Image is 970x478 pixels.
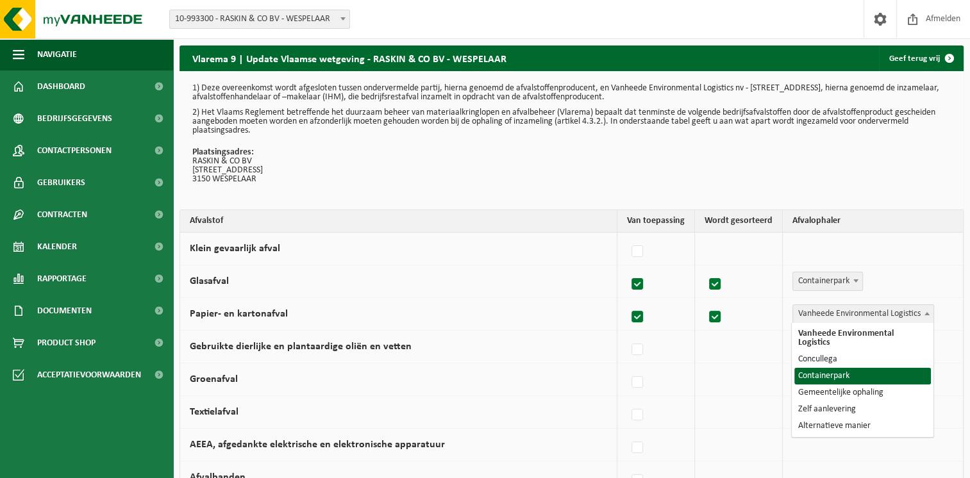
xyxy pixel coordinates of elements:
[792,272,863,291] span: Containerpark
[37,295,92,327] span: Documenten
[37,38,77,70] span: Navigatie
[192,84,951,102] p: 1) Deze overeenkomst wordt afgesloten tussen ondervermelde partij, hierna genoemd de afvalstoffen...
[190,309,288,319] label: Papier- en kartonafval
[783,210,963,233] th: Afvalophaler
[794,368,931,384] li: Containerpark
[192,108,951,135] p: 2) Het Vlaams Reglement betreffende het duurzaam beheer van materiaalkringlopen en afvalbeheer (V...
[794,351,931,368] li: Concullega
[190,374,238,384] label: Groenafval
[695,210,783,233] th: Wordt gesorteerd
[37,103,112,135] span: Bedrijfsgegevens
[37,135,112,167] span: Contactpersonen
[792,304,934,324] span: Vanheede Environmental Logistics
[37,199,87,231] span: Contracten
[169,10,350,29] span: 10-993300 - RASKIN & CO BV - WESPELAAR
[170,10,349,28] span: 10-993300 - RASKIN & CO BV - WESPELAAR
[37,167,85,199] span: Gebruikers
[879,45,962,71] a: Geef terug vrij
[37,231,77,263] span: Kalender
[190,342,412,352] label: Gebruikte dierlijke en plantaardige oliën en vetten
[190,276,229,286] label: Glasafval
[794,326,931,351] li: Vanheede Environmental Logistics
[794,384,931,401] li: Gemeentelijke ophaling
[617,210,695,233] th: Van toepassing
[37,327,96,359] span: Product Shop
[794,418,931,434] li: Alternatieve manier
[37,359,141,391] span: Acceptatievoorwaarden
[192,148,951,184] p: RASKIN & CO BV [STREET_ADDRESS] 3150 WESPELAAR
[37,263,87,295] span: Rapportage
[190,440,445,450] label: AEEA, afgedankte elektrische en elektronische apparatuur
[180,45,519,70] h2: Vlarema 9 | Update Vlaamse wetgeving - RASKIN & CO BV - WESPELAAR
[192,147,254,157] strong: Plaatsingsadres:
[190,407,238,417] label: Textielafval
[794,401,931,418] li: Zelf aanlevering
[190,243,280,254] label: Klein gevaarlijk afval
[793,272,862,290] span: Containerpark
[180,210,617,233] th: Afvalstof
[37,70,85,103] span: Dashboard
[793,305,933,323] span: Vanheede Environmental Logistics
